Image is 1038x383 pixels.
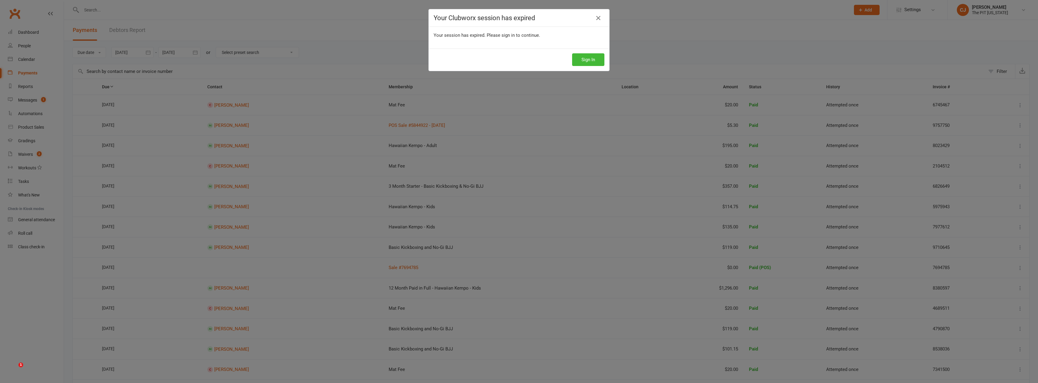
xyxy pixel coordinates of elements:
[594,13,603,23] a: Close
[18,363,23,367] span: 1
[6,363,21,377] iframe: Intercom live chat
[434,33,540,38] span: Your session has expired. Please sign in to continue.
[572,53,604,66] button: Sign In
[434,14,604,22] h4: Your Clubworx session has expired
